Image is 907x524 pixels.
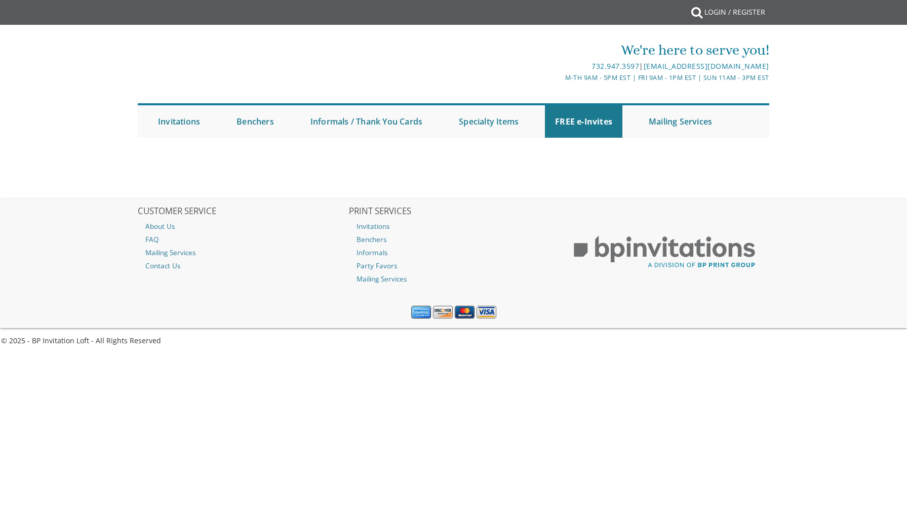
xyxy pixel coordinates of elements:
[300,105,432,138] a: Informals / Thank You Cards
[591,61,639,71] a: 732.947.3597
[644,61,769,71] a: [EMAIL_ADDRESS][DOMAIN_NAME]
[138,246,347,259] a: Mailing Services
[349,60,769,72] div: |
[148,105,210,138] a: Invitations
[349,207,559,217] h2: PRINT SERVICES
[560,227,769,277] img: BP Print Group
[138,259,347,272] a: Contact Us
[349,220,559,233] a: Invitations
[545,105,622,138] a: FREE e-Invites
[226,105,284,138] a: Benchers
[449,105,529,138] a: Specialty Items
[455,306,475,319] img: MasterCard
[349,72,769,83] div: M-Th 9am - 5pm EST | Fri 9am - 1pm EST | Sun 11am - 3pm EST
[138,207,347,217] h2: CUSTOMER SERVICE
[138,233,347,246] a: FAQ
[477,306,496,319] img: Visa
[349,259,559,272] a: Party Favors
[349,246,559,259] a: Informals
[349,272,559,286] a: Mailing Services
[639,105,722,138] a: Mailing Services
[349,40,769,60] div: We're here to serve you!
[433,306,453,319] img: Discover
[349,233,559,246] a: Benchers
[138,220,347,233] a: About Us
[411,306,431,319] img: American Express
